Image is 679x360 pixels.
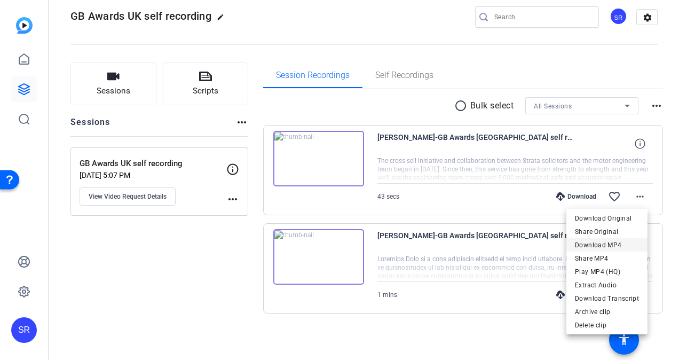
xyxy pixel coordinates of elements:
[575,306,639,318] span: Archive clip
[575,252,639,265] span: Share MP4
[575,279,639,292] span: Extract Audio
[575,319,639,332] span: Delete clip
[575,292,639,305] span: Download Transcript
[575,265,639,278] span: Play MP4 (HQ)
[575,225,639,238] span: Share Original
[575,239,639,252] span: Download MP4
[575,212,639,225] span: Download Original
